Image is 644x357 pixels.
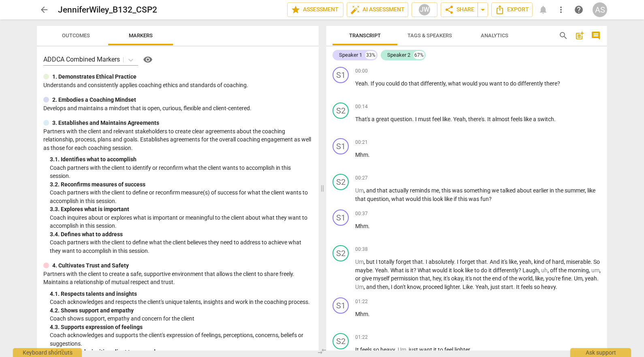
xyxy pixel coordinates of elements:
[574,5,584,15] span: help
[571,2,586,17] a: Help
[487,116,492,122] span: It
[43,127,312,152] p: Partners with the client and relevant stakeholders to create clear agreements about the coaching ...
[388,284,391,290] span: ,
[489,80,503,87] span: want
[454,196,458,202] span: if
[534,284,541,290] span: so
[410,267,414,274] span: it
[414,267,418,274] span: ?
[444,5,454,15] span: share
[368,311,370,317] span: .
[143,55,153,64] span: visibility
[375,267,388,274] span: Yeah
[546,275,562,282] span: you're
[389,196,391,202] span: ,
[539,267,541,274] span: ,
[468,116,484,122] span: there's
[522,267,539,274] span: Laugh
[50,155,312,164] div: 3. 1. Identifies what to accomplish
[333,174,349,190] div: Change speaker
[559,267,568,274] span: the
[50,331,312,348] p: Coach acknowledges and supports the client's expression of feelings, perceptions, concerns, belie...
[452,187,464,194] span: was
[453,267,465,274] span: look
[373,346,380,353] span: so
[396,259,412,265] span: forget
[355,267,372,274] span: maybe
[390,267,405,274] span: What
[50,314,312,323] p: Coach shows support, empathy and concern for the client
[366,284,377,290] span: and
[377,187,389,194] span: that
[423,284,444,290] span: proceed
[500,187,517,194] span: talked
[541,267,548,274] span: Filler word
[441,2,478,17] button: Share
[429,259,454,265] span: absolutely
[355,311,368,317] span: Mhm
[479,80,489,87] span: you
[535,275,543,282] span: like
[412,259,423,265] span: that
[518,267,522,274] span: ?
[333,297,349,314] div: Change speaker
[557,80,560,87] span: ?
[441,187,452,194] span: this
[450,116,453,122] span: .
[433,196,444,202] span: look
[543,275,546,282] span: ,
[593,2,607,17] button: AS
[409,80,420,87] span: that
[43,270,312,286] p: Partners with the client to create a safe, supportive environment that allows the client to share...
[449,267,453,274] span: it
[491,2,533,17] button: Export
[375,80,386,87] span: you
[444,5,474,15] span: Share
[474,267,481,274] span: to
[534,259,546,265] span: kind
[426,259,429,265] span: I
[355,80,368,87] span: Yeah
[387,51,410,59] div: Speaker 2
[433,346,438,353] span: it
[401,80,409,87] span: do
[412,116,415,122] span: .
[490,284,501,290] span: just
[432,267,449,274] span: would
[367,196,389,202] span: question
[454,346,470,353] span: lighter
[355,139,368,146] span: 00:21
[524,116,533,122] span: like
[555,187,565,194] span: the
[412,2,437,17] button: JW
[470,346,471,353] span: .
[565,187,585,194] span: summer
[460,259,476,265] span: forget
[388,267,390,274] span: .
[501,259,509,265] span: it's
[599,267,601,274] span: ,
[533,275,535,282] span: ,
[50,188,312,205] p: Coach partners with the client to define or reconfirm measure(s) of success for what the client w...
[420,284,423,290] span: ,
[380,346,395,353] span: heavy
[478,5,488,15] span: arrow_drop_down
[138,53,154,66] a: Help
[141,53,154,66] button: Help
[364,187,366,194] span: ,
[372,267,375,274] span: .
[376,259,379,265] span: I
[431,187,439,194] span: me
[552,259,564,265] span: hard
[407,32,452,38] span: Tags & Speakers
[355,284,364,290] span: Filler word
[593,259,600,265] span: So
[480,196,489,202] span: fun
[371,116,376,122] span: a
[410,187,431,194] span: reminds
[355,334,368,341] span: 01:22
[364,259,366,265] span: ,
[355,68,368,75] span: 00:00
[501,284,513,290] span: start
[419,346,433,353] span: want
